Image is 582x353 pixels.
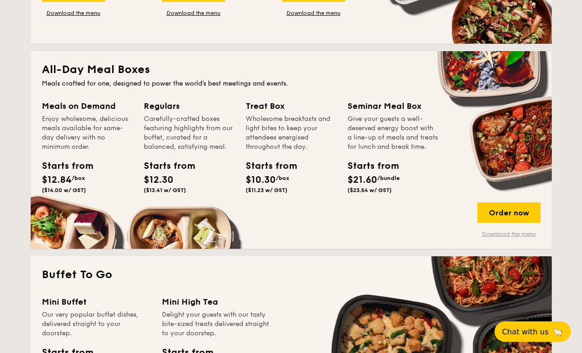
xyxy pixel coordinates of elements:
[246,100,336,113] div: Treat Box
[246,114,336,152] div: Wholesome breakfasts and light bites to keep your attendees energised throughout the day.
[144,159,186,173] div: Starts from
[348,187,392,193] span: ($23.54 w/ GST)
[42,159,84,173] div: Starts from
[42,174,72,186] span: $12.84
[477,230,541,238] a: Download the menu
[348,159,389,173] div: Starts from
[144,187,186,193] span: ($13.41 w/ GST)
[348,100,438,113] div: Seminar Meal Box
[477,202,541,223] div: Order now
[42,295,151,308] div: Mini Buffet
[72,175,85,181] span: /box
[144,100,234,113] div: Regulars
[42,267,541,282] h2: Buffet To Go
[42,100,133,113] div: Meals on Demand
[495,321,571,342] button: Chat with us🦙
[348,174,377,186] span: $21.60
[42,114,133,152] div: Enjoy wholesome, delicious meals available for same-day delivery with no minimum order.
[42,187,86,193] span: ($14.00 w/ GST)
[282,9,345,17] a: Download the menu
[42,62,541,77] h2: All-Day Meal Boxes
[246,187,288,193] span: ($11.23 w/ GST)
[42,310,151,338] div: Our very popular buffet dishes, delivered straight to your doorstep.
[162,9,225,17] a: Download the menu
[144,114,234,152] div: Carefully-crafted boxes featuring highlights from our buffet, curated for a balanced, satisfying ...
[276,175,289,181] span: /box
[162,310,271,338] div: Delight your guests with our tasty bite-sized treats delivered straight to your doorstep.
[348,114,438,152] div: Give your guests a well-deserved energy boost with a line-up of meals and treats for lunch and br...
[162,295,271,308] div: Mini High Tea
[246,174,276,186] span: $10.30
[246,159,288,173] div: Starts from
[42,79,541,88] div: Meals crafted for one, designed to power the world's best meetings and events.
[552,326,563,337] span: 🦙
[502,327,549,336] span: Chat with us
[144,174,174,186] span: $12.30
[42,9,105,17] a: Download the menu
[377,175,400,181] span: /bundle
